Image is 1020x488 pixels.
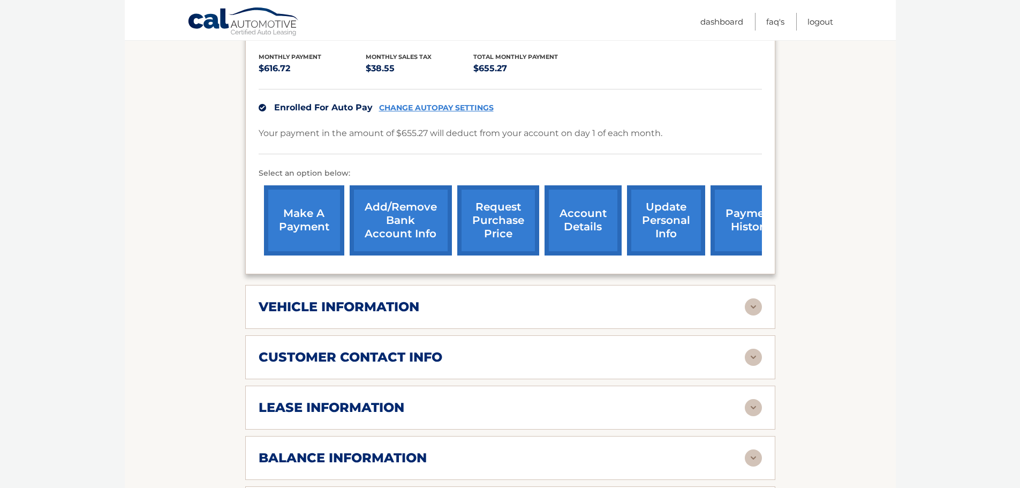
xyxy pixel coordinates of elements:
[259,349,442,365] h2: customer contact info
[745,298,762,316] img: accordion-rest.svg
[259,400,404,416] h2: lease information
[259,450,427,466] h2: balance information
[350,185,452,256] a: Add/Remove bank account info
[473,61,581,76] p: $655.27
[274,102,373,112] span: Enrolled For Auto Pay
[700,13,743,31] a: Dashboard
[711,185,791,256] a: payment history
[187,7,300,38] a: Cal Automotive
[259,299,419,315] h2: vehicle information
[745,399,762,416] img: accordion-rest.svg
[457,185,539,256] a: request purchase price
[545,185,622,256] a: account details
[264,185,344,256] a: make a payment
[473,53,558,61] span: Total Monthly Payment
[259,61,366,76] p: $616.72
[745,449,762,467] img: accordion-rest.svg
[807,13,833,31] a: Logout
[259,104,266,111] img: check.svg
[379,103,494,112] a: CHANGE AUTOPAY SETTINGS
[259,53,321,61] span: Monthly Payment
[745,349,762,366] img: accordion-rest.svg
[627,185,705,256] a: update personal info
[366,53,432,61] span: Monthly sales Tax
[366,61,473,76] p: $38.55
[259,167,762,180] p: Select an option below:
[766,13,784,31] a: FAQ's
[259,126,662,141] p: Your payment in the amount of $655.27 will deduct from your account on day 1 of each month.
